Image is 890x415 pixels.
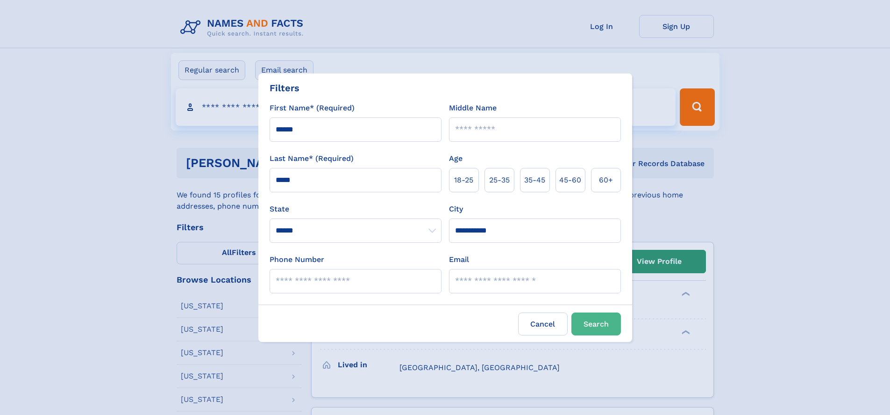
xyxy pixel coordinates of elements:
span: 35‑45 [524,175,545,186]
label: Phone Number [270,254,324,265]
label: Last Name* (Required) [270,153,354,164]
label: First Name* (Required) [270,102,355,114]
label: Email [449,254,469,265]
span: 45‑60 [559,175,581,186]
label: City [449,204,463,215]
label: Cancel [518,313,568,335]
span: 60+ [599,175,613,186]
label: State [270,204,441,215]
label: Age [449,153,463,164]
div: Filters [270,81,299,95]
label: Middle Name [449,102,497,114]
span: 18‑25 [454,175,473,186]
span: 25‑35 [489,175,510,186]
button: Search [571,313,621,335]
